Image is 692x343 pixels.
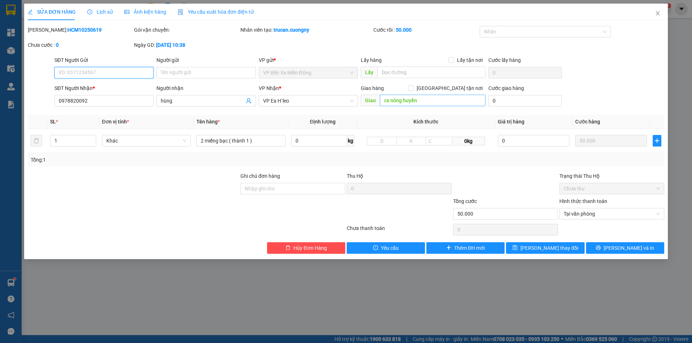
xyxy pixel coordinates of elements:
[373,26,478,34] div: Cước rồi :
[454,56,485,64] span: Lấy tận nơi
[240,173,280,179] label: Ghi chú đơn hàng
[381,244,399,252] span: Yêu cầu
[347,242,425,254] button: exclamation-circleYêu cầu
[31,156,267,164] div: Tổng: 1
[28,9,33,14] span: edit
[54,84,154,92] div: SĐT Người Nhận
[347,135,354,146] span: kg
[604,244,654,252] span: [PERSON_NAME] và In
[134,26,239,34] div: Gói vận chuyển:
[367,137,396,145] input: D
[361,85,384,91] span: Giao hàng
[178,9,183,15] img: icon
[87,9,92,14] span: clock-circle
[596,245,601,251] span: printer
[259,56,358,64] div: VP gửi
[124,9,129,14] span: picture
[655,10,661,16] span: close
[454,244,485,252] span: Thêm ĐH mới
[513,245,518,251] span: save
[31,135,42,146] button: delete
[56,42,59,48] b: 0
[28,26,133,34] div: [PERSON_NAME]:
[426,242,505,254] button: plusThêm ĐH mới
[396,137,426,145] input: R
[396,27,412,33] b: 50.000
[520,244,578,252] span: [PERSON_NAME] thay đổi
[259,85,279,91] span: VP Nhận
[106,135,187,146] span: Khác
[453,198,477,204] span: Tổng cước
[559,198,607,204] label: Hình thức thanh toán
[310,119,336,125] span: Định lượng
[246,98,252,104] span: user-add
[54,56,154,64] div: SĐT Người Gửi
[488,85,524,91] label: Cước giao hàng
[87,9,113,15] span: Lịch sử
[373,245,378,251] span: exclamation-circle
[446,245,451,251] span: plus
[377,67,485,78] input: Dọc đường
[263,95,354,106] span: VP Ea H`leo
[178,9,254,15] span: Yêu cầu xuất hóa đơn điện tử
[361,67,377,78] span: Lấy
[564,183,660,194] span: Chưa thu
[452,137,485,145] span: 0kg
[653,135,661,146] button: plus
[285,245,290,251] span: delete
[196,119,220,125] span: Tên hàng
[559,172,664,180] div: Trạng thái Thu Hộ
[361,95,380,106] span: Giao
[196,135,285,146] input: VD: Bàn, Ghế
[506,242,584,254] button: save[PERSON_NAME] thay đổi
[361,57,382,63] span: Lấy hàng
[575,119,600,125] span: Cước hàng
[274,27,309,33] b: trucan.cuongny
[156,42,185,48] b: [DATE] 10:38
[346,224,452,237] div: Chưa thanh toán
[380,95,485,106] input: Dọc đường
[488,67,562,78] input: Cước lấy hàng
[414,84,485,92] span: [GEOGRAPHIC_DATA] tận nơi
[413,119,438,125] span: Kích thước
[488,95,562,107] input: Cước giao hàng
[102,119,129,125] span: Đơn vị tính
[347,173,363,179] span: Thu Hộ
[575,135,647,146] input: 0
[653,138,661,144] span: plus
[648,4,668,24] button: Close
[124,9,166,15] span: Ảnh kiện hàng
[586,242,664,254] button: printer[PERSON_NAME] và In
[488,57,521,63] label: Cước lấy hàng
[28,41,133,49] div: Chưa cước :
[67,27,102,33] b: HCM10250619
[263,67,354,78] span: VP Bến Xe Miền Đông
[564,208,660,219] span: Tại văn phòng
[28,9,76,15] span: SỬA ĐƠN HÀNG
[156,56,256,64] div: Người gửi
[267,242,345,254] button: deleteHủy Đơn Hàng
[426,137,452,145] input: C
[134,41,239,49] div: Ngày GD:
[156,84,256,92] div: Người nhận
[293,244,327,252] span: Hủy Đơn Hàng
[240,26,372,34] div: Nhân viên tạo:
[498,119,524,125] span: Giá trị hàng
[50,119,56,125] span: SL
[240,183,345,194] input: Ghi chú đơn hàng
